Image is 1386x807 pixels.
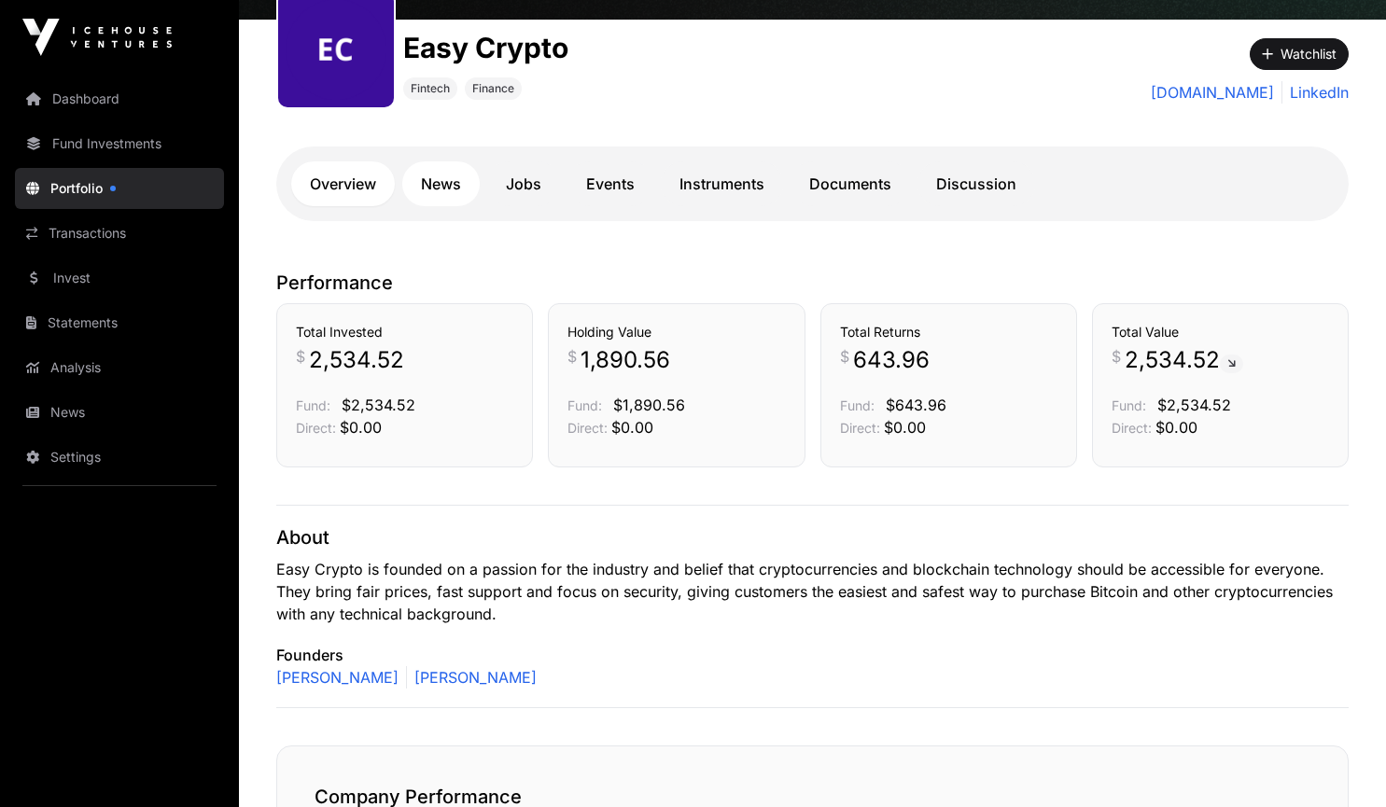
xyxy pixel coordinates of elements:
span: 2,534.52 [309,345,404,375]
span: $2,534.52 [342,396,415,414]
p: About [276,524,1349,550]
a: Portfolio [15,168,224,209]
a: Jobs [487,161,560,206]
a: Instruments [661,161,783,206]
span: $ [840,345,849,368]
a: Fund Investments [15,123,224,164]
h1: Easy Crypto [403,31,568,64]
span: 1,890.56 [581,345,670,375]
a: Analysis [15,347,224,388]
a: [PERSON_NAME] [406,666,537,689]
span: $ [1112,345,1121,368]
a: News [402,161,480,206]
p: Founders [276,644,1349,666]
button: Watchlist [1250,38,1349,70]
span: Direct: [296,420,336,436]
img: Icehouse Ventures Logo [22,19,172,56]
h3: Total Value [1112,323,1329,341]
a: Documents [791,161,910,206]
a: Discussion [917,161,1035,206]
a: LinkedIn [1281,81,1349,104]
a: Dashboard [15,78,224,119]
span: $1,890.56 [613,396,685,414]
span: Direct: [1112,420,1152,436]
span: Fintech [411,81,450,96]
span: $ [296,345,305,368]
h3: Total Invested [296,323,513,341]
span: $2,534.52 [1157,396,1231,414]
a: [PERSON_NAME] [276,666,399,689]
nav: Tabs [291,161,1334,206]
a: News [15,392,224,433]
span: $ [567,345,577,368]
span: $0.00 [1155,418,1197,437]
p: Performance [276,270,1349,296]
span: Direct: [840,420,880,436]
a: Settings [15,437,224,478]
span: Fund: [1112,397,1146,413]
span: $0.00 [611,418,653,437]
span: Fund: [840,397,875,413]
a: Statements [15,302,224,343]
h3: Holding Value [567,323,785,341]
span: Finance [472,81,514,96]
span: $643.96 [886,396,946,414]
a: Overview [291,161,395,206]
span: $0.00 [884,418,926,437]
span: 2,534.52 [1125,345,1243,375]
span: $0.00 [340,418,382,437]
a: Events [567,161,653,206]
p: Easy Crypto is founded on a passion for the industry and belief that cryptocurrencies and blockch... [276,558,1349,625]
h3: Total Returns [840,323,1057,341]
span: Fund: [296,397,330,413]
a: Invest [15,257,224,299]
span: Fund: [567,397,602,413]
span: 643.96 [853,345,930,375]
span: Direct: [567,420,608,436]
a: Transactions [15,213,224,254]
a: [DOMAIN_NAME] [1151,81,1274,104]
